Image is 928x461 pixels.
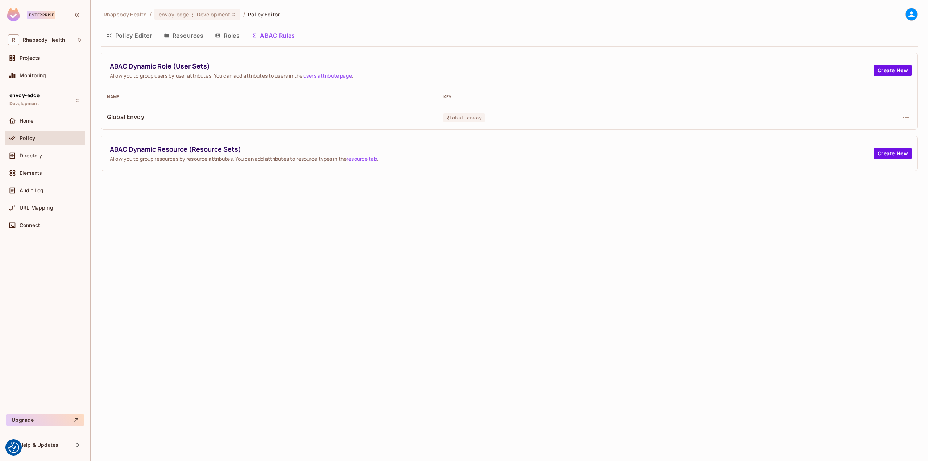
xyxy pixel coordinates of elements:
[20,55,40,61] span: Projects
[9,92,40,98] span: envoy-edge
[8,442,19,453] button: Consent Preferences
[874,65,912,76] button: Create New
[9,101,39,107] span: Development
[110,145,874,154] span: ABAC Dynamic Resource (Resource Sets)
[8,34,19,45] span: R
[874,148,912,159] button: Create New
[23,37,65,43] span: Workspace: Rhapsody Health
[110,62,874,71] span: ABAC Dynamic Role (User Sets)
[443,113,485,122] span: global_envoy
[6,414,84,426] button: Upgrade
[27,11,55,19] div: Enterprise
[150,11,152,18] li: /
[110,155,874,162] span: Allow you to group resources by resource attributes. You can add attributes to resource types in ...
[20,118,34,124] span: Home
[245,26,301,45] button: ABAC Rules
[347,155,377,162] a: resource tab
[101,26,158,45] button: Policy Editor
[243,11,245,18] li: /
[8,442,19,453] img: Revisit consent button
[197,11,230,18] span: Development
[209,26,245,45] button: Roles
[7,8,20,21] img: SReyMgAAAABJRU5ErkJggg==
[159,11,189,18] span: envoy-edge
[20,205,53,211] span: URL Mapping
[248,11,280,18] span: Policy Editor
[443,94,768,100] div: Key
[104,11,147,18] span: the active workspace
[20,153,42,159] span: Directory
[20,73,46,78] span: Monitoring
[110,72,874,79] span: Allow you to group users by user attributes. You can add attributes to users in the .
[107,113,432,121] span: Global Envoy
[20,222,40,228] span: Connect
[20,188,43,193] span: Audit Log
[303,72,352,79] a: users attribute page
[158,26,209,45] button: Resources
[20,170,42,176] span: Elements
[107,94,432,100] div: Name
[191,12,194,17] span: :
[20,135,35,141] span: Policy
[20,442,58,448] span: Help & Updates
